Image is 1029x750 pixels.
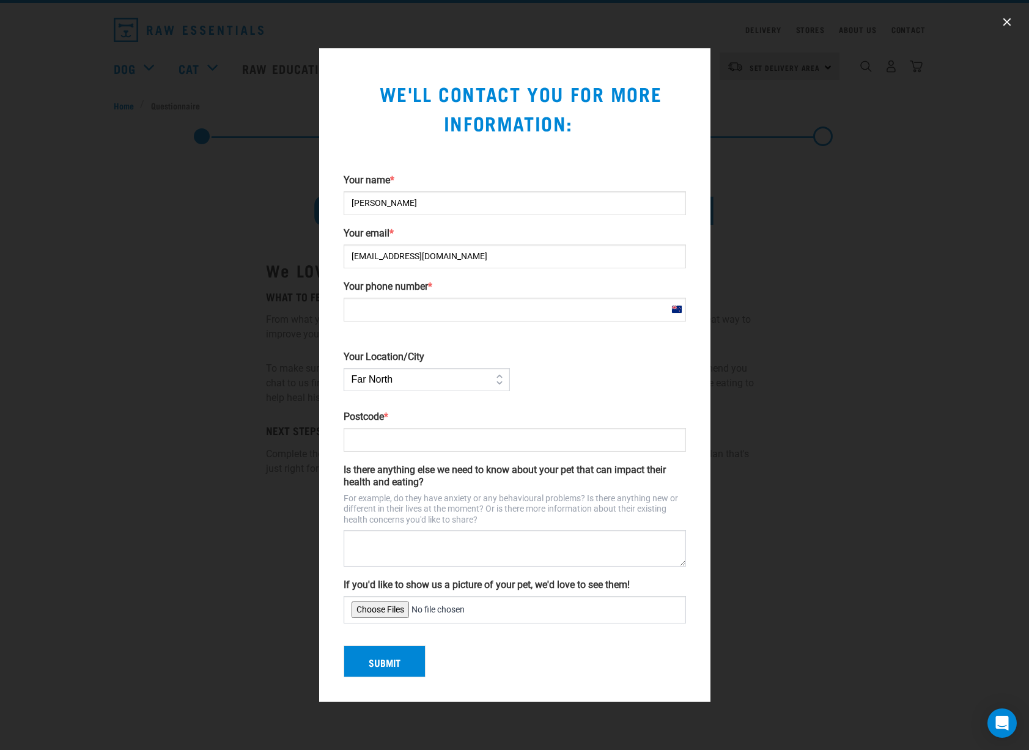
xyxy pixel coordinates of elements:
button: close [997,12,1017,32]
div: Open Intercom Messenger [987,708,1017,738]
label: Your email [344,227,686,240]
p: For example, do they have anxiety or any behavioural problems? Is there anything new or different... [344,493,686,526]
label: Is there anything else we need to know about your pet that can impact their health and eating? [344,464,686,488]
button: Submit [344,645,426,677]
label: Your name [344,174,686,186]
label: Your Location/City [344,351,510,363]
div: New Zealand: +64 [667,298,685,321]
label: If you'd like to show us a picture of your pet, we'd love to see them! [344,579,686,591]
label: Your phone number [344,281,686,293]
span: We'll contact you for more information: [367,88,662,128]
label: Postcode [344,411,686,423]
